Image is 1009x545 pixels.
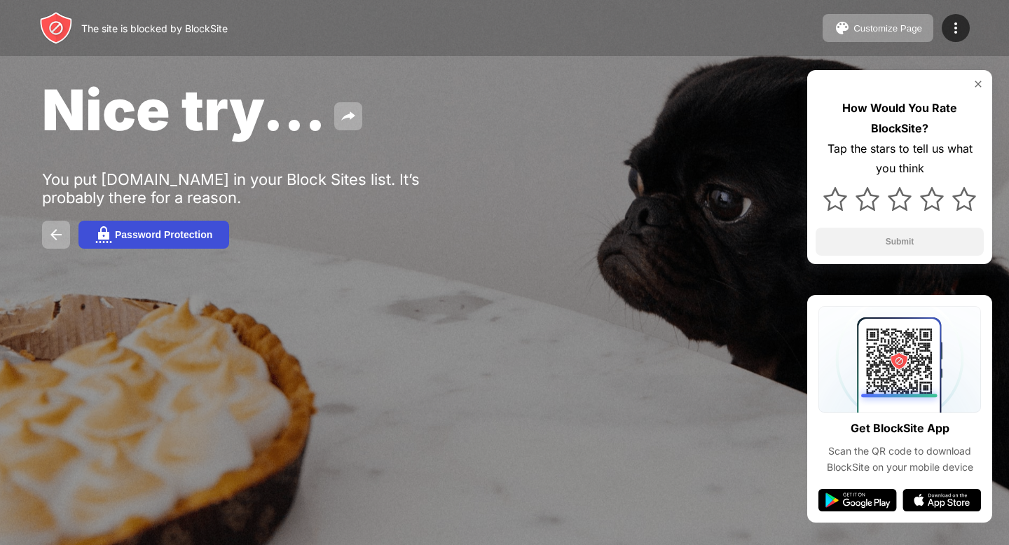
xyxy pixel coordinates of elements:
img: back.svg [48,226,64,243]
img: menu-icon.svg [947,20,964,36]
img: qrcode.svg [818,306,981,413]
img: star.svg [856,187,879,211]
div: Customize Page [853,23,922,34]
button: Password Protection [78,221,229,249]
img: share.svg [340,108,357,125]
div: Scan the QR code to download BlockSite on your mobile device [818,443,981,475]
img: rate-us-close.svg [973,78,984,90]
img: star.svg [823,187,847,211]
img: header-logo.svg [39,11,73,45]
div: Get BlockSite App [851,418,949,439]
div: Password Protection [115,229,212,240]
img: pallet.svg [834,20,851,36]
img: password.svg [95,226,112,243]
img: star.svg [952,187,976,211]
span: Nice try... [42,76,326,144]
button: Customize Page [823,14,933,42]
img: app-store.svg [902,489,981,511]
img: google-play.svg [818,489,897,511]
img: star.svg [888,187,912,211]
div: Tap the stars to tell us what you think [816,139,984,179]
img: star.svg [920,187,944,211]
div: How Would You Rate BlockSite? [816,98,984,139]
button: Submit [816,228,984,256]
div: You put [DOMAIN_NAME] in your Block Sites list. It’s probably there for a reason. [42,170,475,207]
div: The site is blocked by BlockSite [81,22,228,34]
